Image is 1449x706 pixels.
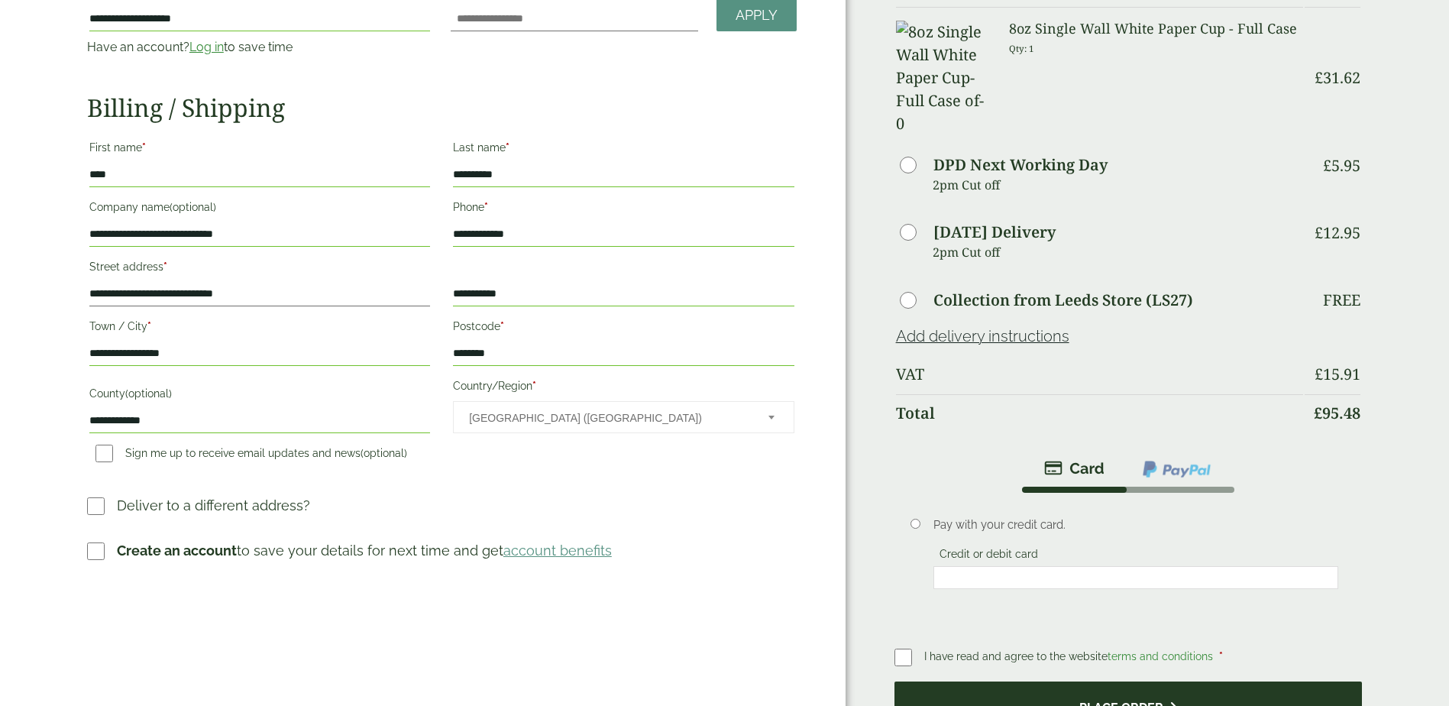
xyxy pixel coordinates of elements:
p: Deliver to a different address? [117,495,310,516]
label: Town / City [89,316,430,342]
span: Apply [736,7,778,24]
img: stripe.png [1044,459,1105,478]
abbr: required [163,261,167,273]
img: 8oz Single Wall White Paper Cup-Full Case of-0 [896,21,991,135]
small: Qty: 1 [1009,43,1034,54]
iframe: Secure card payment input frame [938,571,1334,585]
h3: 8oz Single Wall White Paper Cup - Full Case [1009,21,1303,37]
span: £ [1314,403,1322,423]
abbr: required [142,141,146,154]
bdi: 12.95 [1315,222,1360,243]
img: ppcp-gateway.png [1141,459,1212,479]
th: Total [896,394,1304,432]
abbr: required [506,141,509,154]
label: Postcode [453,316,794,342]
span: United Kingdom (UK) [469,402,747,434]
span: (optional) [125,387,172,400]
p: 2pm Cut off [933,173,1304,196]
label: Street address [89,256,430,282]
label: Sign me up to receive email updates and news [89,447,413,464]
abbr: required [532,380,536,392]
label: County [89,383,430,409]
label: Country/Region [453,375,794,401]
label: Phone [453,196,794,222]
a: terms and conditions [1108,650,1213,662]
span: Country/Region [453,401,794,433]
bdi: 95.48 [1314,403,1360,423]
input: Sign me up to receive email updates and news(optional) [95,445,113,462]
span: I have read and agree to the website [924,650,1216,662]
bdi: 15.91 [1315,364,1360,384]
span: (optional) [170,201,216,213]
p: Have an account? to save time [87,38,432,57]
span: £ [1315,67,1323,88]
p: to save your details for next time and get [117,540,612,561]
a: account benefits [503,542,612,559]
bdi: 31.62 [1315,67,1360,88]
h2: Billing / Shipping [87,93,797,122]
span: £ [1315,364,1323,384]
bdi: 5.95 [1323,155,1360,176]
span: (optional) [361,447,407,459]
abbr: required [500,320,504,332]
label: Last name [453,137,794,163]
span: £ [1323,155,1331,176]
label: Collection from Leeds Store (LS27) [933,293,1193,308]
a: Log in [189,40,224,54]
th: VAT [896,356,1304,393]
label: DPD Next Working Day [933,157,1108,173]
label: First name [89,137,430,163]
p: Pay with your credit card. [933,517,1338,533]
a: Add delivery instructions [896,327,1069,345]
label: [DATE] Delivery [933,225,1056,240]
p: 2pm Cut off [933,241,1304,264]
abbr: required [147,320,151,332]
label: Company name [89,196,430,222]
strong: Create an account [117,542,237,559]
label: Credit or debit card [933,548,1044,565]
span: £ [1315,222,1323,243]
abbr: required [484,201,488,213]
abbr: required [1219,650,1223,662]
p: Free [1323,291,1360,309]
